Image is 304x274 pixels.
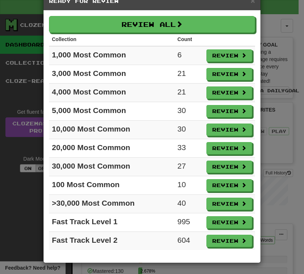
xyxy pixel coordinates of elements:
td: 27 [174,158,204,176]
td: 21 [174,84,204,102]
button: Review [206,142,252,154]
td: 604 [174,232,204,250]
td: Fast Track Level 2 [49,232,174,250]
button: Review [206,124,252,136]
td: 5,000 Most Common [49,102,174,121]
td: 10 [174,176,204,195]
button: Review [206,49,252,62]
td: 33 [174,139,204,158]
td: 10,000 Most Common [49,121,174,139]
button: Review [206,86,252,99]
td: 30,000 Most Common [49,158,174,176]
td: 40 [174,195,204,213]
button: Review [206,105,252,117]
button: Review [206,216,252,229]
td: 20,000 Most Common [49,139,174,158]
td: 6 [174,46,204,65]
button: Review [206,235,252,247]
th: Count [174,33,204,46]
td: 100 Most Common [49,176,174,195]
td: Fast Track Level 1 [49,213,174,232]
td: 30 [174,121,204,139]
td: >30,000 Most Common [49,195,174,213]
td: 3,000 Most Common [49,65,174,84]
td: 995 [174,213,204,232]
th: Collection [49,33,174,46]
button: Review [206,161,252,173]
button: Review All [49,16,255,33]
td: 4,000 Most Common [49,84,174,102]
button: Review [206,179,252,192]
button: Review [206,68,252,80]
td: 1,000 Most Common [49,46,174,65]
button: Review [206,198,252,210]
td: 21 [174,65,204,84]
td: 30 [174,102,204,121]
